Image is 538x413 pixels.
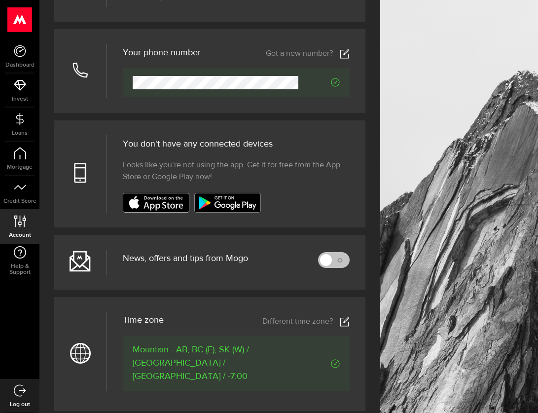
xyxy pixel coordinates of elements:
[133,343,298,383] span: Mountain - AB; BC (E); SK (W) / [GEOGRAPHIC_DATA] / [GEOGRAPHIC_DATA] / -7:00
[123,316,164,325] span: Time zone
[194,193,261,213] img: badge-google-play.svg
[123,140,273,149] span: You don't have any connected devices
[266,49,350,59] a: Got a new number?
[123,193,189,213] img: badge-app-store.svg
[123,159,350,183] span: Looks like you’re not using the app. Get it for free from the App Store or Google Play now!
[123,254,248,263] span: News, offers and tips from Mogo
[123,48,201,57] h3: Your phone number
[262,317,350,327] a: Different time zone?
[298,359,340,368] span: Verified
[298,78,340,87] span: Verified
